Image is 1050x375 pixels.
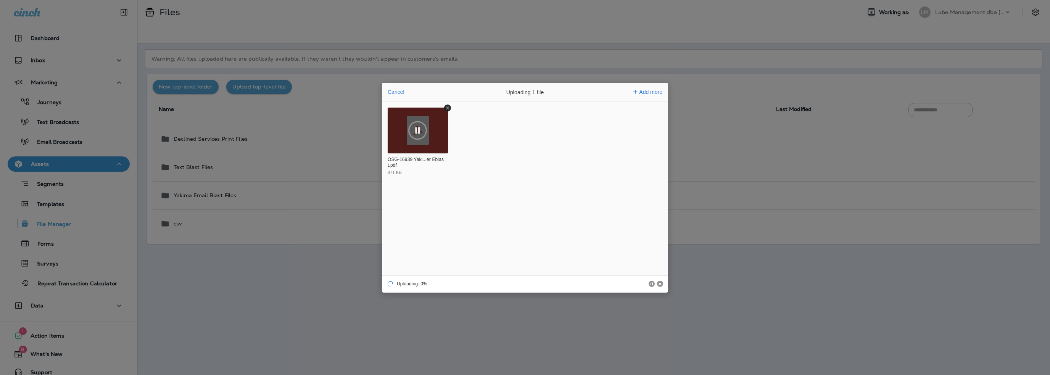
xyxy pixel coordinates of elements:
div: OSG-16939 Yakima September Eblast.pdf [388,157,446,169]
button: Remove file [444,105,451,111]
button: Pause [649,281,655,287]
div: Uploading: 0% [397,282,427,286]
button: Cancel [657,281,663,287]
div: Uploading [382,275,428,293]
button: Pause upload [407,120,428,141]
div: 871 KB [388,171,402,175]
button: Cancel [385,87,407,97]
button: Add more files [630,87,665,97]
span: Add more [639,89,662,95]
div: Uploading 1 file [468,83,582,102]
